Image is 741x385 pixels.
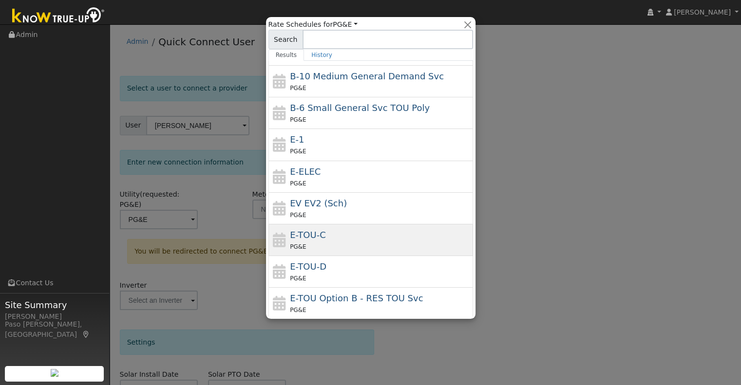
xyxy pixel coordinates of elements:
a: PG&E [333,20,358,28]
span: Electric Vehicle EV2 (Sch) [290,198,347,208]
div: [PERSON_NAME] [5,312,104,322]
span: E-TOU Option B - Residential Time of Use Service (All Baseline Regions) [290,293,423,303]
span: E-1 [290,134,304,145]
a: Map [82,330,91,338]
span: E-ELEC [290,166,321,177]
span: PG&E [290,275,306,282]
span: PG&E [290,148,306,155]
span: PG&E [290,85,306,92]
span: E-TOU-C [290,230,326,240]
span: PG&E [290,307,306,313]
a: History [304,49,340,61]
span: PG&E [290,212,306,219]
span: B-10 Medium General Demand Service (Primary Voltage) [290,71,444,81]
span: PG&E [290,243,306,250]
img: retrieve [51,369,58,377]
a: Results [268,49,304,61]
div: Paso [PERSON_NAME], [GEOGRAPHIC_DATA] [5,319,104,340]
span: Search [268,30,303,49]
span: B-6 Small General Service TOU Poly Phase [290,103,430,113]
span: PG&E [290,180,306,187]
span: [PERSON_NAME] [674,8,731,16]
span: PG&E [290,116,306,123]
img: Know True-Up [7,5,110,27]
span: E-TOU-D [290,261,326,272]
span: Rate Schedules for [268,19,358,30]
span: Site Summary [5,298,104,312]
